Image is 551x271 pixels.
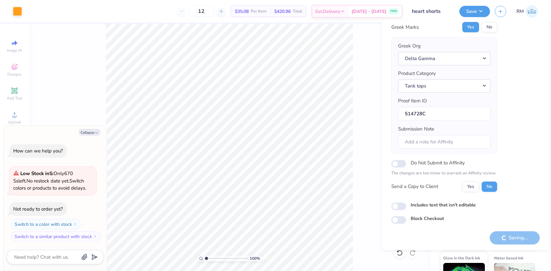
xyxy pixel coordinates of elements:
[79,129,100,136] button: Collapse
[235,8,249,15] span: $35.08
[398,79,490,92] button: Tank tops
[93,235,97,238] img: Switch to a similar product with stock
[11,231,101,242] button: Switch to a similar product with stock
[482,22,497,32] button: No
[8,120,21,125] span: Upload
[251,8,266,15] span: Per Item
[189,5,214,17] input: – –
[411,201,476,208] label: Includes text that isn't editable
[398,97,427,105] label: Proof Item ID
[443,255,480,261] span: Glow in the Dark Ink
[462,181,479,192] button: Yes
[7,48,22,53] span: Image AI
[352,8,386,15] span: [DATE] - [DATE]
[462,22,479,32] button: Yes
[398,70,436,77] label: Product Category
[316,8,340,15] span: Est. Delivery
[390,9,397,14] span: FREE
[411,215,444,222] label: Block Checkout
[482,181,497,192] button: No
[391,170,497,177] p: The changes are too minor to warrant an Affinity review.
[398,42,421,50] label: Greek Org
[26,178,69,184] span: No restock date yet.
[391,24,419,31] div: Greek Marks
[13,170,86,191] span: Only 670 Ss left. Switch colors or products to avoid delays.
[13,148,63,154] div: How can we help you?
[7,72,22,77] span: Designs
[7,96,22,101] span: Add Text
[398,135,490,149] input: Add a note for Affinity
[407,5,455,18] input: Untitled Design
[293,8,302,15] span: Total
[411,159,465,167] label: Do Not Submit to Affinity
[398,125,434,133] label: Submission Note
[250,255,260,261] span: 100 %
[494,255,524,261] span: Water based Ink
[459,6,490,17] button: Save
[516,8,524,15] span: RM
[274,8,291,15] span: $420.96
[13,206,63,212] div: Not ready to order yet?
[526,5,538,18] img: Roberta Manuel
[398,52,490,65] button: Delta Gamma
[11,219,81,229] button: Switch to a color with stock
[73,222,77,226] img: Switch to a color with stock
[516,5,538,18] a: RM
[391,183,438,190] div: Send a Copy to Client
[20,170,54,177] strong: Low Stock in S :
